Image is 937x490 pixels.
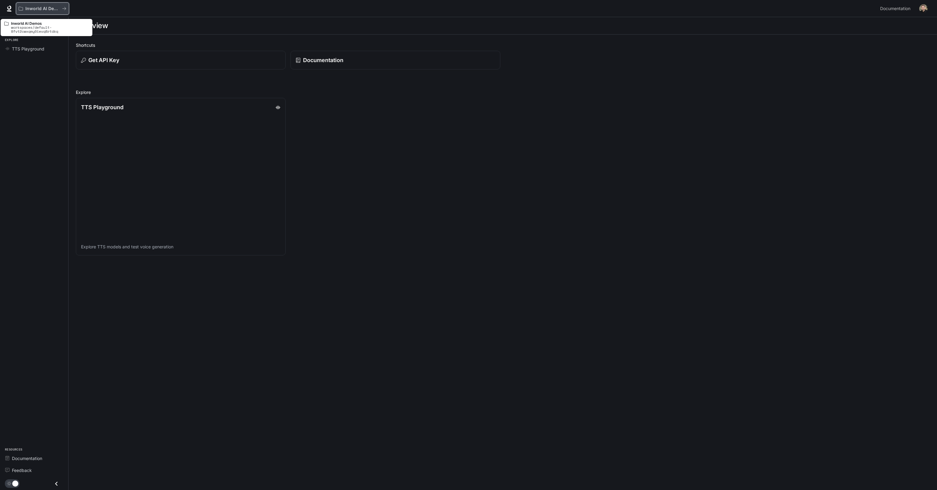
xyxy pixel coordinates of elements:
button: Close drawer [50,477,63,490]
a: TTS PlaygroundExplore TTS models and test voice generation [76,98,286,255]
p: TTS Playground [81,103,124,111]
button: Get API Key [76,51,286,69]
button: User avatar [917,2,930,15]
p: Documentation [303,56,343,64]
a: Documentation [291,51,500,69]
p: workspaces/default-8fvt2cwxqmy0ievq8rtdkq [11,25,89,33]
span: Documentation [880,5,910,13]
span: TTS Playground [12,46,44,52]
h2: Shortcuts [76,42,930,48]
a: Documentation [2,453,66,464]
h2: Explore [76,89,930,95]
p: Inworld AI Demos [11,21,89,25]
a: TTS Playground [2,43,66,54]
span: Documentation [12,455,42,462]
p: Explore TTS models and test voice generation [81,244,280,250]
a: Documentation [878,2,915,15]
a: Feedback [2,465,66,476]
span: Dark mode toggle [12,480,18,487]
p: Inworld AI Demos [25,6,60,11]
button: All workspaces [16,2,69,15]
span: Feedback [12,467,32,473]
img: User avatar [919,4,928,13]
p: Get API Key [88,56,119,64]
